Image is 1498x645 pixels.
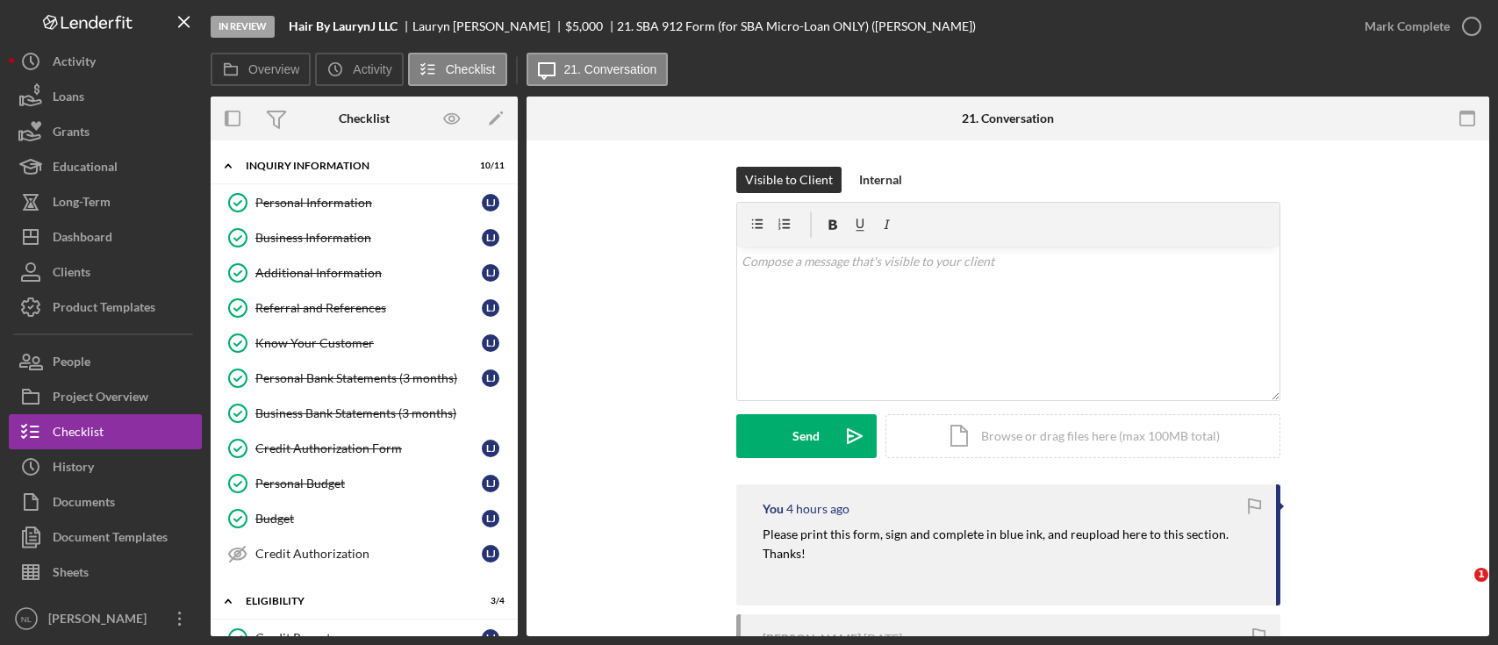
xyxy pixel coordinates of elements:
[219,361,509,396] a: Personal Bank Statements (3 months)LJ
[482,264,499,282] div: L J
[9,254,202,290] button: Clients
[482,440,499,457] div: L J
[565,18,603,33] span: $5,000
[255,336,482,350] div: Know Your Customer
[9,79,202,114] button: Loans
[446,62,496,76] label: Checklist
[248,62,299,76] label: Overview
[617,19,976,33] div: 21. SBA 912 Form (for SBA Micro-Loan ONLY) ([PERSON_NAME])
[255,631,482,645] div: Credit Report
[482,475,499,492] div: L J
[482,545,499,563] div: L J
[9,555,202,590] button: Sheets
[219,290,509,326] a: Referral and ReferencesLJ
[962,111,1054,125] div: 21. Conversation
[786,502,849,516] time: 2025-09-18 17:09
[408,53,507,86] button: Checklist
[9,184,202,219] a: Long-Term
[53,555,89,594] div: Sheets
[745,167,833,193] div: Visible to Client
[53,79,84,118] div: Loans
[53,414,104,454] div: Checklist
[9,449,202,484] button: History
[315,53,403,86] button: Activity
[219,536,509,571] a: Credit AuthorizationLJ
[736,414,877,458] button: Send
[255,231,482,245] div: Business Information
[211,53,311,86] button: Overview
[9,344,202,379] button: People
[473,161,505,171] div: 10 / 11
[9,484,202,520] button: Documents
[211,16,275,38] div: In Review
[255,196,482,210] div: Personal Information
[255,547,482,561] div: Credit Authorization
[482,299,499,317] div: L J
[9,414,202,449] button: Checklist
[482,229,499,247] div: L J
[53,520,168,559] div: Document Templates
[564,62,657,76] label: 21. Conversation
[1474,568,1488,582] span: 1
[859,167,902,193] div: Internal
[219,396,509,431] a: Business Bank Statements (3 months)
[255,301,482,315] div: Referral and References
[53,344,90,383] div: People
[53,44,96,83] div: Activity
[482,369,499,387] div: L J
[9,44,202,79] button: Activity
[9,149,202,184] a: Educational
[473,596,505,606] div: 3 / 4
[1438,568,1480,610] iframe: Intercom live chat
[9,379,202,414] button: Project Overview
[255,406,508,420] div: Business Bank Statements (3 months)
[21,614,32,624] text: NL
[763,527,1231,561] mark: Please print this form, sign and complete in blue ink, and reupload here to this section. Thanks!
[219,220,509,255] a: Business InformationLJ
[339,111,390,125] div: Checklist
[219,326,509,361] a: Know Your CustomerLJ
[412,19,565,33] div: Lauryn [PERSON_NAME]
[9,290,202,325] button: Product Templates
[482,334,499,352] div: L J
[255,512,482,526] div: Budget
[9,520,202,555] button: Document Templates
[527,53,669,86] button: 21. Conversation
[53,184,111,224] div: Long-Term
[9,219,202,254] button: Dashboard
[53,449,94,489] div: History
[53,484,115,524] div: Documents
[850,167,911,193] button: Internal
[482,510,499,527] div: L J
[1365,9,1450,44] div: Mark Complete
[736,167,842,193] button: Visible to Client
[53,219,112,259] div: Dashboard
[255,371,482,385] div: Personal Bank Statements (3 months)
[53,379,148,419] div: Project Overview
[219,431,509,466] a: Credit Authorization FormLJ
[353,62,391,76] label: Activity
[482,194,499,211] div: L J
[763,502,784,516] div: You
[246,596,461,606] div: ELIGIBILITY
[1347,9,1489,44] button: Mark Complete
[44,601,158,641] div: [PERSON_NAME]
[289,19,398,33] b: Hair By LaurynJ LLC
[53,254,90,294] div: Clients
[53,149,118,189] div: Educational
[9,114,202,149] a: Grants
[53,290,155,329] div: Product Templates
[246,161,461,171] div: INQUIRY INFORMATION
[219,501,509,536] a: BudgetLJ
[255,266,482,280] div: Additional Information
